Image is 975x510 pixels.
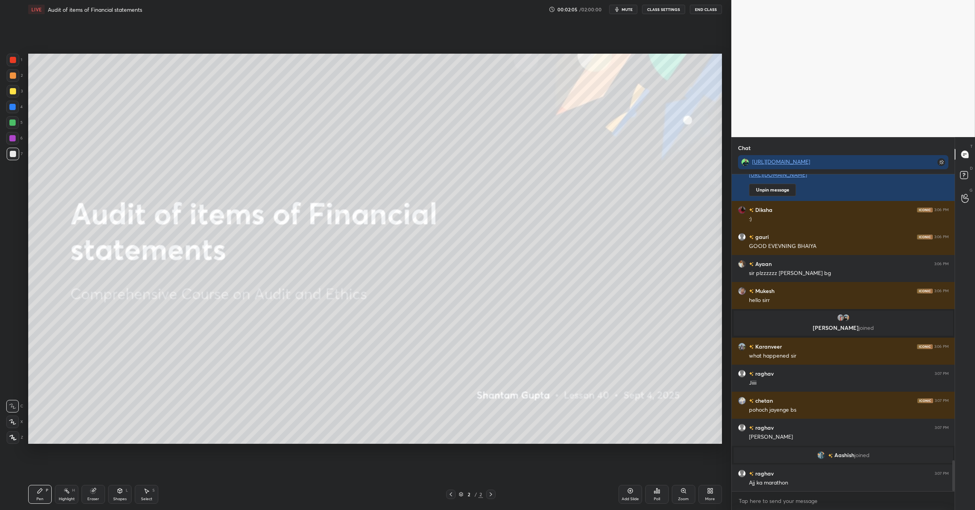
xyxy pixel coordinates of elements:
[152,488,155,492] div: S
[126,488,128,492] div: L
[87,497,99,501] div: Eraser
[749,184,796,196] button: Unpin message
[749,262,754,266] img: no-rating-badge.077c3623.svg
[749,352,949,360] div: what happened sir
[754,469,774,477] h6: raghav
[817,451,825,459] img: 3
[917,289,933,293] img: iconic-dark.1390631f.png
[934,344,949,349] div: 3:06 PM
[749,242,949,250] div: GOOD EVEVNING BHAIYA
[738,343,746,351] img: 0f1d52dde36a4825bf6c1738336bfce7.jpg
[917,398,933,403] img: iconic-dark.1390631f.png
[705,497,715,501] div: More
[36,497,43,501] div: Pen
[478,491,483,498] div: 2
[622,7,633,12] span: mute
[754,396,773,405] h6: chetan
[970,187,973,193] p: G
[935,371,949,376] div: 3:07 PM
[749,297,949,304] div: hello sirr
[917,235,933,239] img: iconic-dark.1390631f.png
[934,235,949,239] div: 3:06 PM
[738,370,746,378] img: default.png
[970,165,973,171] p: D
[859,324,874,331] span: joined
[738,206,746,214] img: c8ee13d84ac14d55b7c9552e073fad17.jpg
[28,5,45,14] div: LIVE
[935,425,949,430] div: 3:07 PM
[842,314,850,322] img: c8a3bbfdec6843ab92e6cb898443b2da.jpg
[46,488,48,492] div: P
[754,342,782,351] h6: Karanveer
[6,132,23,145] div: 6
[828,454,833,458] img: no-rating-badge.077c3623.svg
[6,416,23,428] div: X
[754,423,774,432] h6: raghav
[749,433,949,441] div: [PERSON_NAME]
[654,497,660,501] div: Poll
[749,426,754,430] img: no-rating-badge.077c3623.svg
[749,171,807,178] a: [URL][DOMAIN_NAME]
[754,233,769,241] h6: gauri
[113,497,127,501] div: Shapes
[854,452,870,458] span: joined
[474,492,477,497] div: /
[935,471,949,476] div: 3:07 PM
[749,345,754,349] img: no-rating-badge.077c3623.svg
[749,215,949,223] div: :)
[917,208,933,212] img: iconic-dark.1390631f.png
[6,400,23,412] div: C
[754,260,772,268] h6: Ayaan
[970,143,973,149] p: T
[934,208,949,212] div: 3:06 PM
[749,406,949,414] div: pohoch jayenge bs
[741,158,749,166] img: 34c2f5a4dc334ab99cba7f7ce517d6b6.jpg
[48,6,142,13] h4: Audit of items of Financial statements
[690,5,722,14] button: End Class
[738,424,746,432] img: default.png
[7,148,23,160] div: 7
[837,314,845,322] img: 3
[749,479,949,487] div: Ajj ka marathon
[749,289,754,293] img: no-rating-badge.077c3623.svg
[934,262,949,266] div: 3:06 PM
[609,5,637,14] button: mute
[754,369,774,378] h6: raghav
[935,398,949,403] div: 3:07 PM
[738,287,746,295] img: 4fb1ef4a05d043828c0fb253196add07.jpg
[749,472,754,476] img: no-rating-badge.077c3623.svg
[752,158,810,165] a: [URL][DOMAIN_NAME]
[738,397,746,405] img: 1887a6d9930d4028aa76f830af21daf5.jpg
[7,85,23,98] div: 3
[465,492,473,497] div: 2
[754,287,774,295] h6: Mukesh
[72,488,75,492] div: H
[732,174,955,492] div: grid
[934,289,949,293] div: 3:06 PM
[738,260,746,268] img: 3bf18f1732d448c9a450de38f8d3737c.jpg
[678,497,689,501] div: Zoom
[141,497,152,501] div: Select
[749,269,949,277] div: sir plzzzzzz [PERSON_NAME] bg
[917,344,933,349] img: iconic-dark.1390631f.png
[749,208,754,212] img: no-rating-badge.077c3623.svg
[7,431,23,444] div: Z
[7,69,23,82] div: 2
[738,325,948,331] p: [PERSON_NAME]
[622,497,639,501] div: Add Slide
[642,5,685,14] button: CLASS SETTINGS
[749,235,754,239] img: no-rating-badge.077c3623.svg
[732,137,757,158] p: Chat
[7,54,22,66] div: 1
[6,101,23,113] div: 4
[738,233,746,241] img: default.png
[749,399,754,403] img: no-rating-badge.077c3623.svg
[738,470,746,477] img: default.png
[749,379,949,387] div: Jiiii
[59,497,75,501] div: Highlight
[749,372,754,376] img: no-rating-badge.077c3623.svg
[754,206,772,214] h6: Diksha
[6,116,23,129] div: 5
[834,452,854,458] span: Aashish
